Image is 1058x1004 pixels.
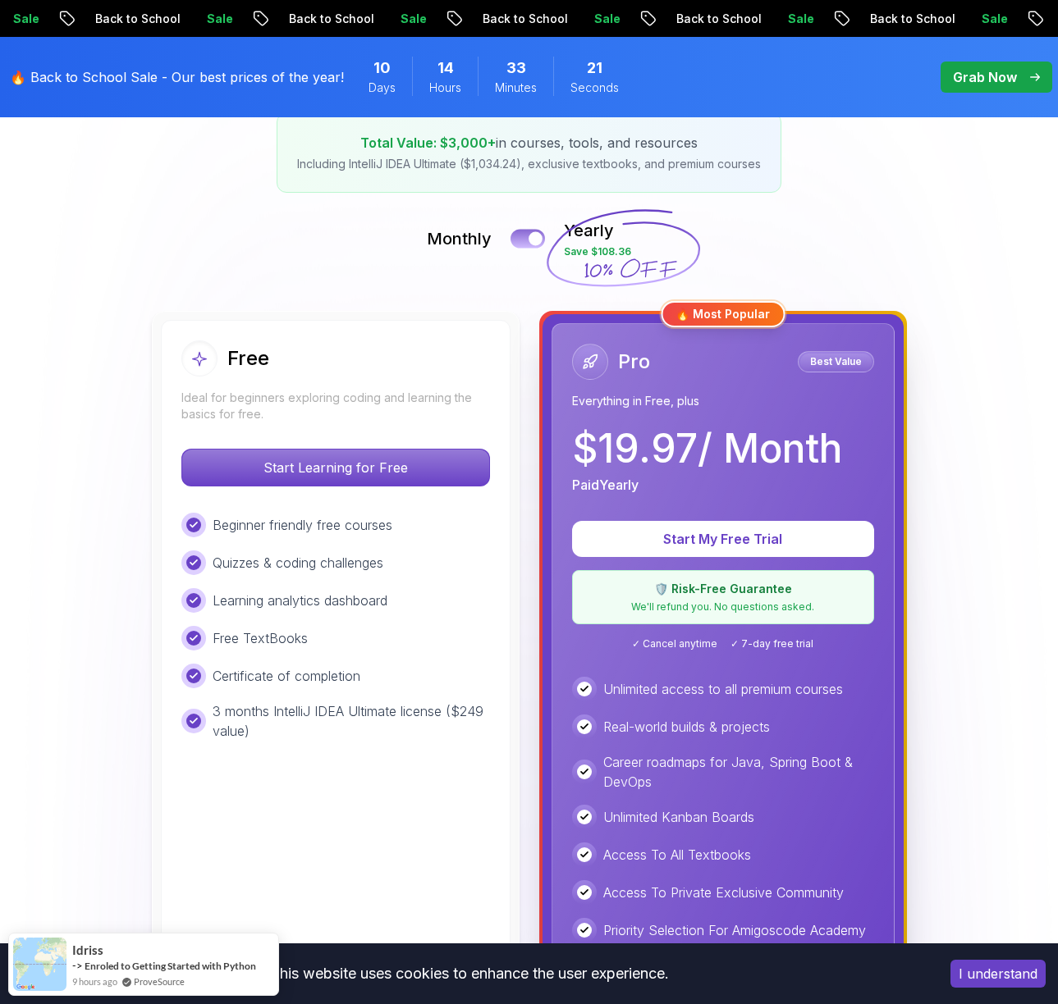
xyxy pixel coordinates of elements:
p: Career roadmaps for Java, Spring Boot & DevOps [603,752,874,792]
p: Start My Free Trial [592,529,854,549]
p: Access To All Textbooks [603,845,751,865]
span: idriss [72,943,103,957]
span: 33 Minutes [506,57,526,80]
p: We'll refund you. No questions asked. [583,600,863,614]
p: Sale [179,11,231,27]
p: Grab Now [953,67,1017,87]
span: ✓ Cancel anytime [632,637,717,650]
p: Learning analytics dashboard [213,591,387,610]
span: -> [72,959,83,972]
p: Quizzes & coding challenges [213,553,383,573]
p: Start Learning for Free [182,450,489,486]
p: 🔥 Back to School Sale - Our best prices of the year! [10,67,344,87]
p: Everything in Free, plus [572,393,874,409]
span: ✓ 7-day free trial [731,637,813,650]
p: Monthly [427,227,492,250]
p: 3 months IntelliJ IDEA Ultimate license ($249 value) [213,701,490,741]
a: ProveSource [134,974,185,988]
p: Back to School [67,11,179,27]
p: Ideal for beginners exploring coding and learning the basics for free. [181,390,490,422]
p: Real-world builds & projects [603,717,770,737]
span: Total Value: $3,000+ [360,135,496,151]
p: Including IntelliJ IDEA Ultimate ($1,034.24), exclusive textbooks, and premium courses [297,156,761,172]
p: 🛡️ Risk-Free Guarantee [583,581,863,597]
p: Back to School [648,11,760,27]
p: Priority Selection For Amigoscode Academy [603,920,866,940]
p: Unlimited access to all premium courses [603,679,843,699]
p: Beginner friendly free courses [213,515,392,535]
p: Sale [954,11,1006,27]
span: Minutes [495,80,537,96]
button: Start Learning for Free [181,449,490,486]
a: Start Learning for Free [181,459,490,476]
p: Access To Private Exclusive Community [603,883,844,902]
span: 14 Hours [437,57,454,80]
span: Seconds [570,80,619,96]
p: $ 19.97 / Month [572,429,842,468]
p: Back to School [842,11,954,27]
button: Start My Free Trial [572,521,874,557]
h2: Pro [618,349,650,375]
p: Unlimited Kanban Boards [603,807,754,827]
p: Best Value [800,354,872,370]
div: This website uses cookies to enhance the user experience. [12,956,926,992]
span: 10 Days [373,57,391,80]
img: provesource social proof notification image [13,938,66,991]
span: 21 Seconds [587,57,602,80]
p: Paid Yearly [572,475,639,495]
p: Back to School [261,11,373,27]
p: in courses, tools, and resources [297,133,761,153]
p: Sale [566,11,619,27]
span: Hours [429,80,461,96]
p: Free TextBooks [213,628,308,648]
p: Sale [760,11,813,27]
a: Start My Free Trial [572,531,874,547]
p: Certificate of completion [213,666,360,686]
span: 9 hours ago [72,974,117,988]
p: Sale [373,11,425,27]
span: Days [369,80,396,96]
button: Accept cookies [950,960,1046,988]
h2: Free [227,345,269,372]
p: Back to School [455,11,566,27]
a: Enroled to Getting Started with Python [85,960,256,972]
